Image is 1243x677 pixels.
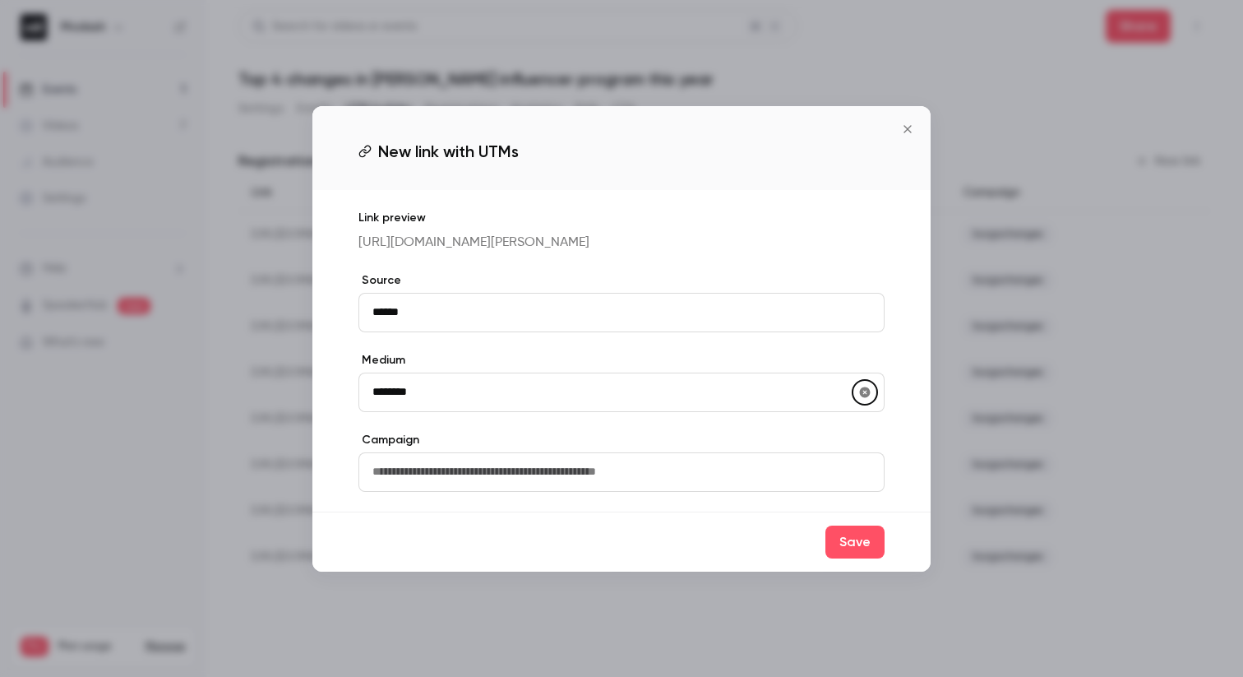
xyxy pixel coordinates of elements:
label: Campaign [358,432,885,448]
span: New link with UTMs [378,139,519,164]
label: Medium [358,352,885,369]
p: [URL][DOMAIN_NAME][PERSON_NAME] [358,233,885,253]
p: Link preview [358,210,885,226]
button: utmMedium [852,379,878,406]
button: Close [891,113,924,146]
label: Source [358,272,885,289]
button: Save [825,526,885,559]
